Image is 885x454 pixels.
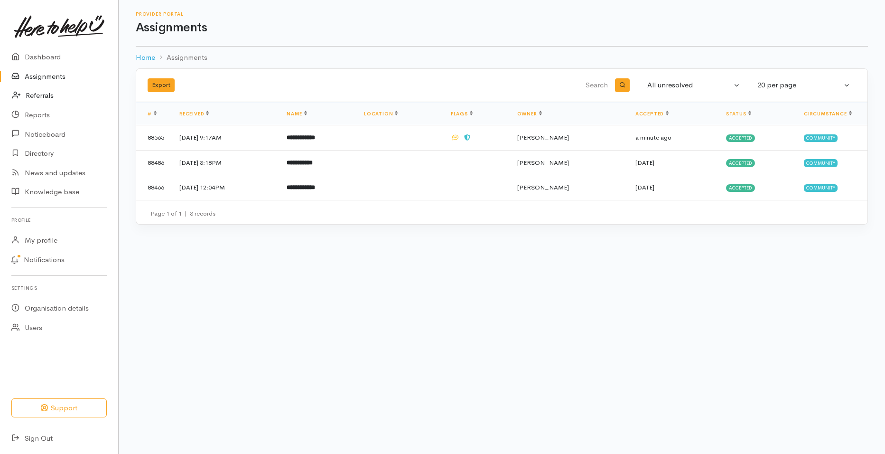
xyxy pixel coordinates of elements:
[150,209,215,218] small: Page 1 of 1 3 records
[804,111,852,117] a: Circumstance
[148,78,175,92] button: Export
[804,159,838,167] span: Community
[647,80,732,91] div: All unresolved
[635,133,671,142] time: a minute ago
[136,21,868,35] h1: Assignments
[451,111,473,117] a: Flags
[155,52,207,63] li: Assignments
[757,80,842,91] div: 20 per page
[726,134,755,142] span: Accepted
[517,159,569,167] span: [PERSON_NAME]
[136,52,155,63] a: Home
[136,47,868,69] nav: breadcrumb
[726,184,755,192] span: Accepted
[642,76,746,95] button: All unresolved
[287,111,307,117] a: Name
[136,125,172,151] td: 88565
[635,159,654,167] time: [DATE]
[172,175,279,200] td: [DATE] 12:04PM
[726,111,751,117] a: Status
[172,150,279,175] td: [DATE] 3:18PM
[517,111,542,117] a: Owner
[148,111,157,117] a: #
[185,209,187,218] span: |
[752,76,856,95] button: 20 per page
[136,11,868,17] h6: Provider Portal
[364,111,398,117] a: Location
[804,134,838,142] span: Community
[136,175,172,200] td: 88466
[172,125,279,151] td: [DATE] 9:17AM
[395,74,610,97] input: Search
[726,159,755,167] span: Accepted
[635,183,654,191] time: [DATE]
[136,150,172,175] td: 88486
[635,111,669,117] a: Accepted
[11,214,107,227] h6: Profile
[11,398,107,418] button: Support
[517,133,569,142] span: [PERSON_NAME]
[11,282,107,294] h6: Settings
[517,183,569,191] span: [PERSON_NAME]
[179,111,209,117] a: Received
[804,184,838,192] span: Community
